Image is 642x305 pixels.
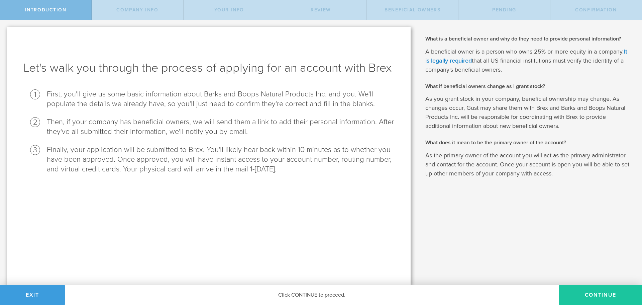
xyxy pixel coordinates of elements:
[575,7,617,13] span: Confirmation
[425,83,632,90] h2: What if beneficial owners change as I grant stock?
[425,139,632,146] h2: What does it mean to be the primary owner of the account?
[47,145,394,174] li: Finally, your application will be submitted to Brex. You'll likely hear back within 10 minutes as...
[559,285,642,305] button: Continue
[492,7,516,13] span: Pending
[65,285,559,305] div: Click CONTINUE to proceed.
[385,7,440,13] span: Beneficial Owners
[23,60,394,76] h1: Let's walk you through the process of applying for an account with Brex
[47,89,394,109] li: First, you'll give us some basic information about Barks and Boops Natural Products Inc. and you....
[425,48,627,64] a: It is legally required
[25,7,67,13] span: Introduction
[425,35,632,43] h2: What is a beneficial owner and why do they need to provide personal information?
[214,7,244,13] span: Your Info
[47,117,394,137] li: Then, if your company has beneficial owners, we will send them a link to add their personal infor...
[425,47,632,74] p: A beneficial owner is a person who owns 25% or more equity in a company. that all US financial in...
[425,151,632,178] p: As the primary owner of the account you will act as the primary administrator and contact for the...
[116,7,158,13] span: Company Info
[311,7,331,13] span: Review
[425,94,632,131] p: As you grant stock in your company, beneficial ownership may change. As changes occur, Gust may s...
